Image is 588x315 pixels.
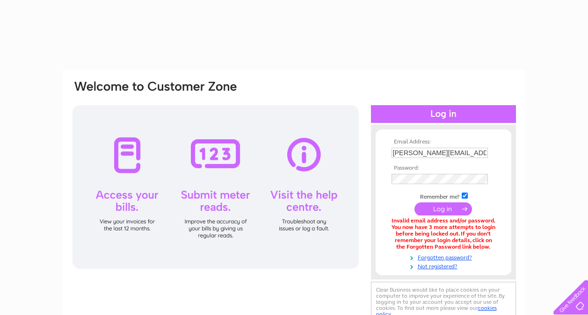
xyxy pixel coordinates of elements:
input: Submit [414,202,472,215]
th: Password: [389,165,498,172]
td: Remember me? [389,191,498,200]
a: Forgotten password? [392,252,498,261]
div: Invalid email address and/or password. You now have 3 more attempts to login before being locked ... [392,218,495,250]
th: Email Address: [389,139,498,145]
a: Not registered? [392,261,498,270]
